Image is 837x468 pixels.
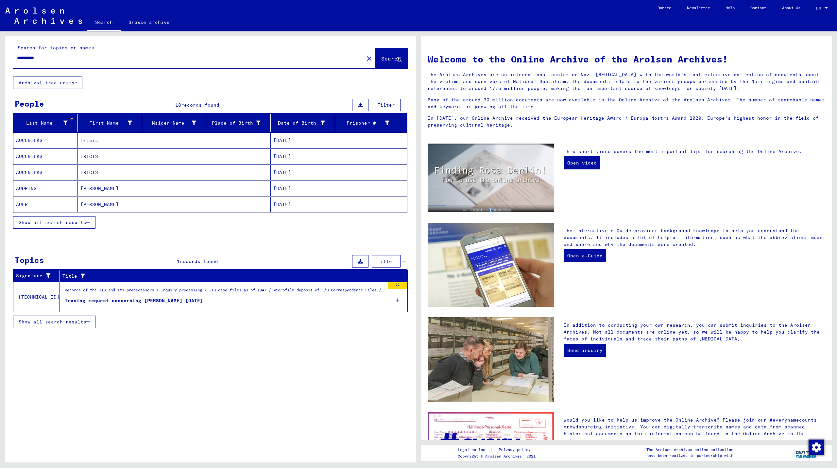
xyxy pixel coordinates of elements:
span: Filter [377,258,395,264]
span: EN [816,6,823,10]
div: 22 [388,282,407,289]
mat-cell: [PERSON_NAME] [78,197,142,212]
img: yv_logo.png [794,444,819,461]
span: records found [181,102,219,108]
div: Signature [16,271,60,281]
p: In addition to conducting your own research, you can submit inquiries to the Arolsen Archives. No... [564,322,826,342]
p: In [DATE], our Online Archive received the European Heritage Award / Europa Nostra Award 2020, Eu... [428,115,826,129]
mat-cell: AUDRINS [13,181,78,196]
span: Search [381,55,401,62]
div: Maiden Name [145,118,206,128]
mat-cell: [DATE] [271,132,335,148]
mat-cell: [DATE] [271,181,335,196]
p: The Arolsen Archives online collections [646,447,736,453]
img: Arolsen_neg.svg [5,8,82,24]
div: First Name [80,120,132,127]
span: 1 [177,258,180,264]
div: Signature [16,272,51,279]
div: Last Name [16,120,68,127]
img: video.jpg [428,144,554,212]
mat-cell: AUCENIEKS [13,165,78,180]
div: | [458,446,538,453]
div: Place of Birth [209,120,261,127]
button: Filter [372,255,401,268]
div: Place of Birth [209,118,270,128]
mat-header-cell: Last Name [13,114,78,132]
div: Prisoner # [338,118,399,128]
button: Search [376,48,408,68]
h1: Welcome to the Online Archive of the Arolsen Archives! [428,52,826,66]
div: Tracing request concerning [PERSON_NAME] [DATE] [65,297,203,304]
button: Show all search results [13,316,95,328]
div: Change consent [808,439,824,455]
div: Date of Birth [273,118,335,128]
a: Legal notice [458,446,490,453]
mat-cell: FRICIS [78,148,142,164]
span: Show all search results [19,319,86,325]
p: The interactive e-Guide provides background knowledge to help you understand the documents. It in... [564,227,826,248]
div: Maiden Name [145,120,196,127]
a: Privacy policy [493,446,538,453]
mat-cell: AUCENIEKS [13,132,78,148]
mat-icon: close [365,55,373,62]
button: Clear [363,52,376,65]
mat-cell: [DATE] [271,197,335,212]
div: Date of Birth [273,120,325,127]
mat-header-cell: Maiden Name [142,114,207,132]
span: 18 [175,102,181,108]
mat-cell: AUCENIEKS [13,148,78,164]
img: inquiries.jpg [428,317,554,402]
button: Filter [372,99,401,111]
div: Last Name [16,118,77,128]
mat-header-cell: Date of Birth [271,114,335,132]
img: Change consent [809,440,824,455]
td: [TECHNICAL_ID] [13,282,60,312]
mat-cell: FRICIS [78,165,142,180]
div: Prisoner # [338,120,389,127]
mat-cell: [DATE] [271,165,335,180]
img: eguide.jpg [428,223,554,307]
p: This short video covers the most important tips for searching the Online Archive. [564,148,826,155]
a: Open e-Guide [564,249,606,262]
mat-label: Search for topics or names [18,45,94,51]
span: records found [180,258,218,264]
button: Archival tree units [13,77,82,89]
mat-header-cell: Prisoner # [335,114,407,132]
span: Show all search results [19,219,86,225]
a: Open video [564,156,600,169]
p: Copyright © Arolsen Archives, 2021 [458,453,538,459]
p: The Arolsen Archives are an international center on Nazi [MEDICAL_DATA] with the world’s most ext... [428,71,826,92]
div: Topics [15,254,44,266]
p: have been realized in partnership with [646,453,736,459]
button: Show all search results [13,216,95,229]
div: People [15,98,44,110]
a: Browse archive [121,14,178,30]
p: Many of the around 30 million documents are now available in the Online Archive of the Arolsen Ar... [428,96,826,110]
mat-cell: [PERSON_NAME] [78,181,142,196]
p: Would you like to help us improve the Online Archive? Please join our #everynamecounts crowdsourc... [564,417,826,444]
a: Send inquiry [564,344,606,357]
a: Search [87,14,121,31]
mat-header-cell: Place of Birth [206,114,271,132]
mat-cell: AUER [13,197,78,212]
div: Title [62,271,400,281]
mat-cell: Fricis [78,132,142,148]
div: Records of the ITS and its predecessors / Inquiry processing / ITS case files as of 1947 / Microf... [65,287,384,296]
div: Title [62,273,391,280]
mat-header-cell: First Name [78,114,142,132]
span: Filter [377,102,395,108]
mat-cell: [DATE] [271,148,335,164]
div: First Name [80,118,142,128]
